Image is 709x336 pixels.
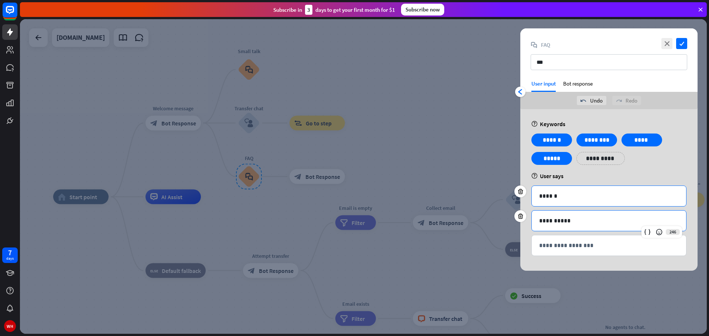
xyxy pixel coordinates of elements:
[401,4,444,15] div: Subscribe now
[531,42,537,48] i: block_faq
[517,89,523,95] i: arrowhead_left
[6,3,28,25] button: Open LiveChat chat widget
[531,121,538,127] i: help
[2,247,18,263] a: 7 days
[541,41,550,48] span: FAQ
[273,5,395,15] div: Subscribe in days to get your first month for $1
[612,96,641,105] div: Redo
[531,173,538,179] i: help
[531,120,686,128] div: Keywords
[8,249,12,256] div: 7
[577,96,606,105] div: Undo
[616,98,622,104] i: redo
[4,320,16,332] div: WH
[661,38,672,49] i: close
[6,256,14,261] div: days
[305,5,312,15] div: 3
[531,172,686,180] div: User says
[580,98,586,104] i: undo
[531,80,556,87] div: User input
[676,38,687,49] i: check
[563,80,593,92] div: Bot response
